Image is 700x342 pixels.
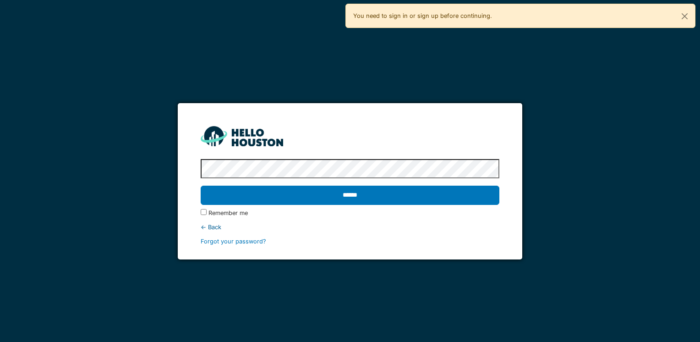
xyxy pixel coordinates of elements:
label: Remember me [208,209,248,217]
img: HH_line-BYnF2_Hg.png [201,126,283,146]
a: Forgot your password? [201,238,266,245]
div: You need to sign in or sign up before continuing. [345,4,695,28]
button: Close [674,4,695,28]
div: ← Back [201,223,499,232]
